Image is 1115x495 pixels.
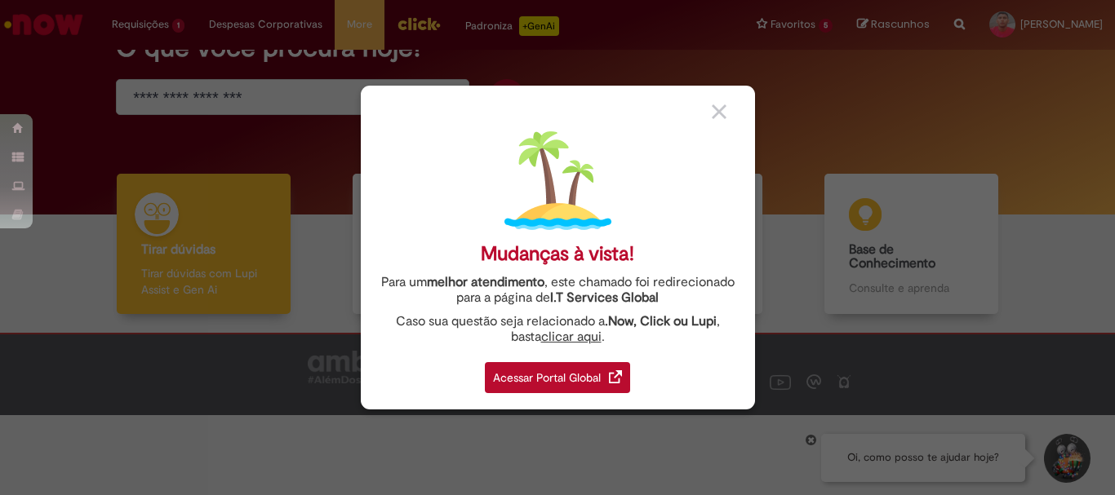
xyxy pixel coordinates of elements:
[485,353,630,393] a: Acessar Portal Global
[504,127,611,234] img: island.png
[605,313,717,329] strong: .Now, Click ou Lupi
[550,281,659,306] a: I.T Services Global
[609,370,622,383] img: redirect_link.png
[373,314,743,345] div: Caso sua questão seja relacionado a , basta .
[373,275,743,306] div: Para um , este chamado foi redirecionado para a página de
[485,362,630,393] div: Acessar Portal Global
[427,274,544,290] strong: melhor atendimento
[541,320,602,345] a: clicar aqui
[712,104,726,119] img: close_button_grey.png
[481,242,634,266] div: Mudanças à vista!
